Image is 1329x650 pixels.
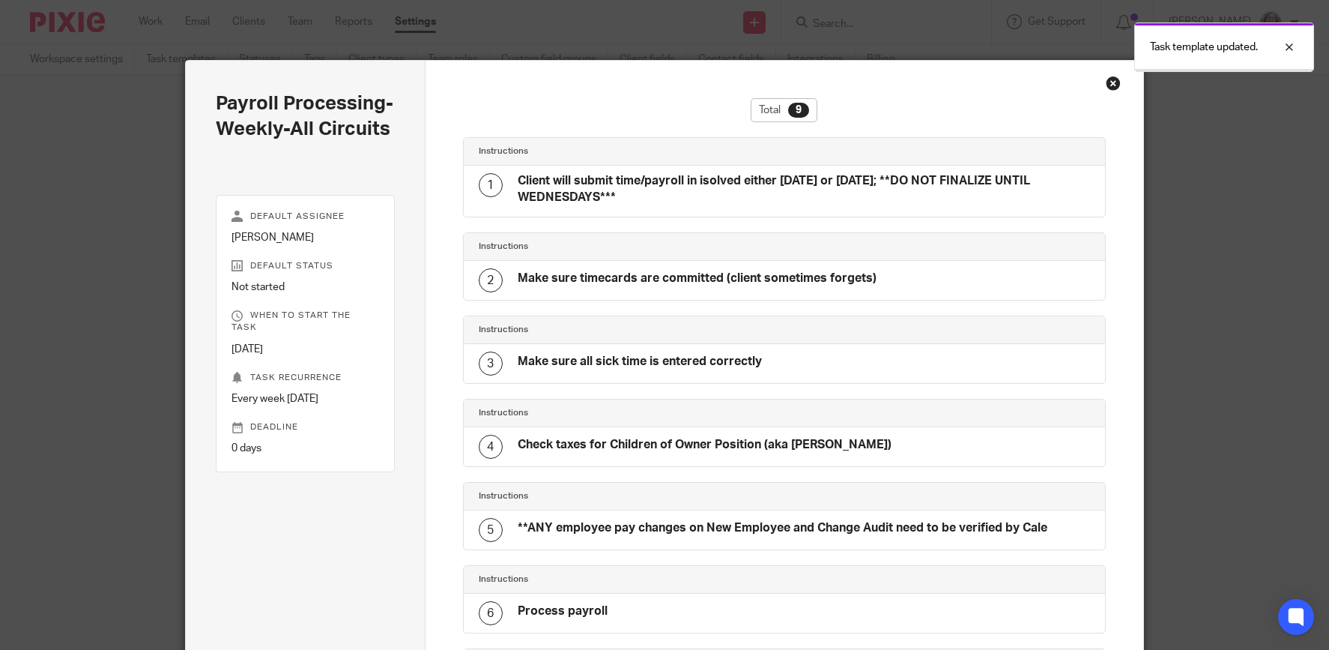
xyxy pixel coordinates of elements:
[479,490,784,502] h4: Instructions
[518,437,891,453] h4: Check taxes for Children of Owner Position (aka [PERSON_NAME])
[751,98,817,122] div: Total
[479,173,503,197] div: 1
[479,407,784,419] h4: Instructions
[231,441,379,456] p: 0 days
[231,260,379,272] p: Default status
[479,574,784,586] h4: Instructions
[518,173,1091,205] h4: Client will submit time/payroll in isolved either [DATE] or [DATE]; **DO NOT FINALIZE UNTIL WEDNE...
[479,241,784,253] h4: Instructions
[479,518,503,542] div: 5
[479,324,784,336] h4: Instructions
[231,211,379,223] p: Default assignee
[231,391,379,406] p: Every week [DATE]
[479,435,503,459] div: 4
[518,271,877,286] h4: Make sure timecards are committed (client sometimes forgets)
[479,601,503,625] div: 6
[231,372,379,384] p: Task recurrence
[231,421,379,433] p: Deadline
[479,352,503,376] div: 3
[231,310,379,334] p: When to start the task
[518,520,1047,536] h4: **ANY employee pay changes on New Employee and Change Audit need to be verified by Cale
[518,354,762,370] h4: Make sure all sick time is entered correctly
[788,103,809,118] div: 9
[1150,40,1258,55] p: Task template updated.
[479,268,503,292] div: 2
[231,342,379,357] p: [DATE]
[479,145,784,157] h4: Instructions
[231,280,379,295] p: Not started
[231,230,379,245] p: [PERSON_NAME]
[216,91,395,142] h2: Payroll Processing-Weekly-All Circuits
[518,604,608,619] h4: Process payroll
[1106,76,1121,91] div: Close this dialog window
